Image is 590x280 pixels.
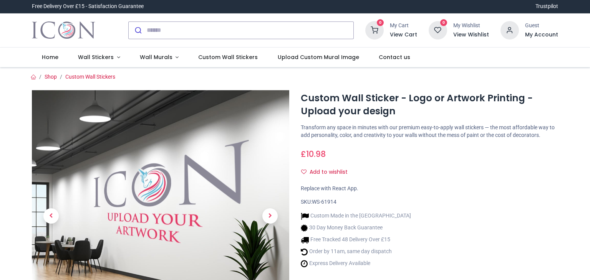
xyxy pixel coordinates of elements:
span: Previous [43,208,59,224]
div: Guest [525,22,558,30]
i: Add to wishlist [301,169,307,175]
a: Trustpilot [535,3,558,10]
div: My Wishlist [453,22,489,30]
span: Home [42,53,58,61]
span: WS-61914 [312,199,336,205]
div: Replace with React App. [301,185,558,193]
li: Order by 11am, same day dispatch [301,248,411,256]
p: Transform any space in minutes with our premium easy-to-apply wall stickers — the most affordable... [301,124,558,139]
a: Wall Murals [130,48,189,68]
a: 0 [365,26,384,33]
a: My Account [525,31,558,39]
span: 10.98 [306,148,326,160]
div: SKU: [301,198,558,206]
button: Submit [129,22,147,39]
button: Add to wishlistAdd to wishlist [301,166,354,179]
sup: 0 [440,19,447,26]
a: Shop [45,74,57,80]
span: Upload Custom Mural Image [278,53,359,61]
li: 30 Day Money Back Guarantee [301,224,411,232]
li: Free Tracked 48 Delivery Over £15 [301,236,411,244]
a: Custom Wall Stickers [65,74,115,80]
h1: Custom Wall Sticker - Logo or Artwork Printing - Upload your design [301,92,558,118]
span: £ [301,148,326,160]
span: Contact us [379,53,410,61]
a: 0 [429,26,447,33]
sup: 0 [377,19,384,26]
a: Logo of Icon Wall Stickers [32,20,95,41]
span: Wall Stickers [78,53,114,61]
li: Express Delivery Available [301,260,411,268]
a: View Cart [390,31,417,39]
div: Free Delivery Over £15 - Satisfaction Guarantee [32,3,144,10]
div: My Cart [390,22,417,30]
a: View Wishlist [453,31,489,39]
span: Next [262,208,278,224]
li: Custom Made in the [GEOGRAPHIC_DATA] [301,212,411,220]
img: Icon Wall Stickers [32,20,95,41]
span: Wall Murals [140,53,172,61]
a: Wall Stickers [68,48,130,68]
span: Custom Wall Stickers [198,53,258,61]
